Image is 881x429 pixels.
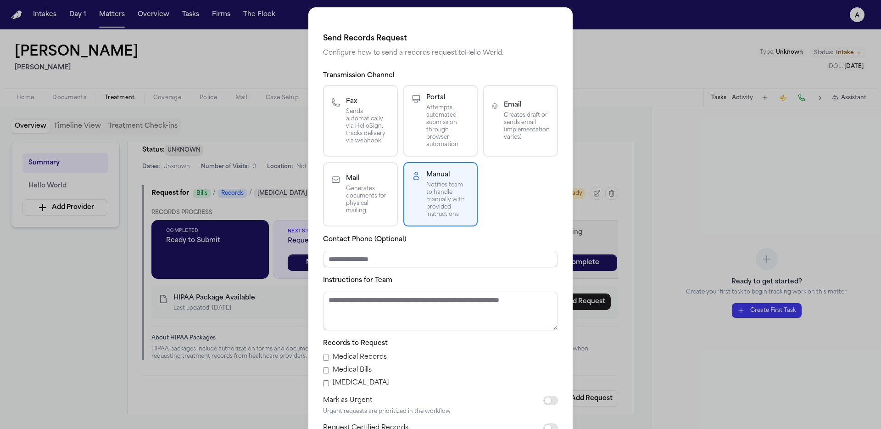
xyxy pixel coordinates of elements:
h4: Manual [426,170,470,180]
h4: Fax [346,97,390,106]
p: Sends automatically via HelloSign, tracks delivery via webhook [346,108,390,145]
p: Creates draft or sends email (implementation varies) [504,112,550,141]
h4: Email [504,101,550,110]
button: PortalAttempts automated submission through browser automation [403,85,478,157]
h4: Mail [346,174,390,183]
label: Medical Records [333,353,387,362]
label: Medical Bills [333,366,372,375]
button: ManualNotifies team to handle manually with provided instructions [403,162,478,226]
h4: Portal [426,93,470,102]
label: [MEDICAL_DATA] [333,378,389,388]
label: Contact Phone (Optional) [323,236,407,243]
label: Transmission Channel [323,72,395,79]
p: Urgent requests are prioritized in the workflow [323,408,558,415]
button: MailGenerates documents for physical mailing [323,162,398,226]
p: Notifies team to handle manually with provided instructions [426,181,470,218]
label: Instructions for Team [323,277,392,284]
p: Generates documents for physical mailing [346,185,390,214]
button: FaxSends automatically via HelloSign, tracks delivery via webhook [323,85,398,157]
h2: Send Records Request [323,33,558,44]
label: Mark as Urgent [323,395,372,406]
p: Configure how to send a records request to Hello World . [323,48,558,59]
p: Attempts automated submission through browser automation [426,104,470,148]
label: Records to Request [323,340,388,347]
button: EmailCreates draft or sends email (implementation varies) [483,85,558,157]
